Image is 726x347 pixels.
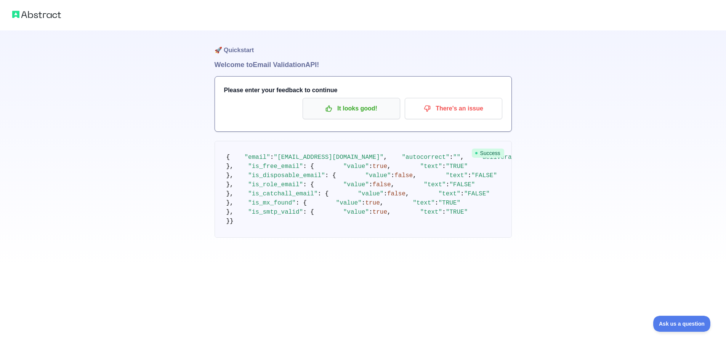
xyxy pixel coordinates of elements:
span: : [442,163,446,170]
span: "value" [358,190,383,197]
span: "value" [343,181,369,188]
span: , [383,154,387,161]
span: : [442,209,446,216]
button: There's an issue [405,98,502,119]
span: "text" [424,181,446,188]
span: : { [318,190,329,197]
span: , [405,190,409,197]
span: "text" [420,209,442,216]
span: "" [453,154,460,161]
span: Success [472,149,504,158]
span: : [435,200,439,206]
span: "deliverability" [479,154,537,161]
span: , [387,209,391,216]
span: : [362,200,365,206]
span: "TRUE" [438,200,460,206]
span: , [380,200,384,206]
h1: Welcome to Email Validation API! [215,59,512,70]
span: : [270,154,274,161]
span: : [446,181,450,188]
span: "is_mx_found" [248,200,296,206]
span: : [460,190,464,197]
span: : [391,172,395,179]
img: Abstract logo [12,9,61,20]
span: "FALSE" [464,190,490,197]
p: There's an issue [410,102,497,115]
span: , [413,172,417,179]
span: : [369,181,373,188]
span: "TRUE" [446,209,468,216]
span: false [373,181,391,188]
span: : [468,172,471,179]
span: "value" [343,163,369,170]
h1: 🚀 Quickstart [215,30,512,59]
span: : { [303,181,314,188]
span: "FALSE" [471,172,497,179]
span: "TRUE" [446,163,468,170]
span: : { [296,200,307,206]
span: , [460,154,464,161]
span: : [449,154,453,161]
span: : { [303,163,314,170]
span: "value" [365,172,391,179]
p: It looks good! [308,102,394,115]
span: : [369,163,373,170]
span: "is_free_email" [248,163,303,170]
iframe: Toggle Customer Support [653,316,711,332]
span: "text" [420,163,442,170]
span: true [373,163,387,170]
span: "is_disposable_email" [248,172,325,179]
span: : { [303,209,314,216]
span: "[EMAIL_ADDRESS][DOMAIN_NAME]" [274,154,383,161]
span: , [387,163,391,170]
span: false [387,190,405,197]
span: : [369,209,373,216]
span: "text" [413,200,435,206]
button: It looks good! [303,98,400,119]
span: "autocorrect" [402,154,449,161]
span: : [383,190,387,197]
span: "value" [343,209,369,216]
span: : { [325,172,336,179]
span: , [391,181,395,188]
span: true [373,209,387,216]
span: "value" [336,200,362,206]
span: "text" [438,190,460,197]
span: "is_smtp_valid" [248,209,303,216]
span: { [226,154,230,161]
span: true [365,200,380,206]
span: false [394,172,413,179]
h3: Please enter your feedback to continue [224,86,502,95]
span: "email" [245,154,270,161]
span: "is_role_email" [248,181,303,188]
span: "text" [446,172,468,179]
span: "FALSE" [449,181,475,188]
span: "is_catchall_email" [248,190,317,197]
